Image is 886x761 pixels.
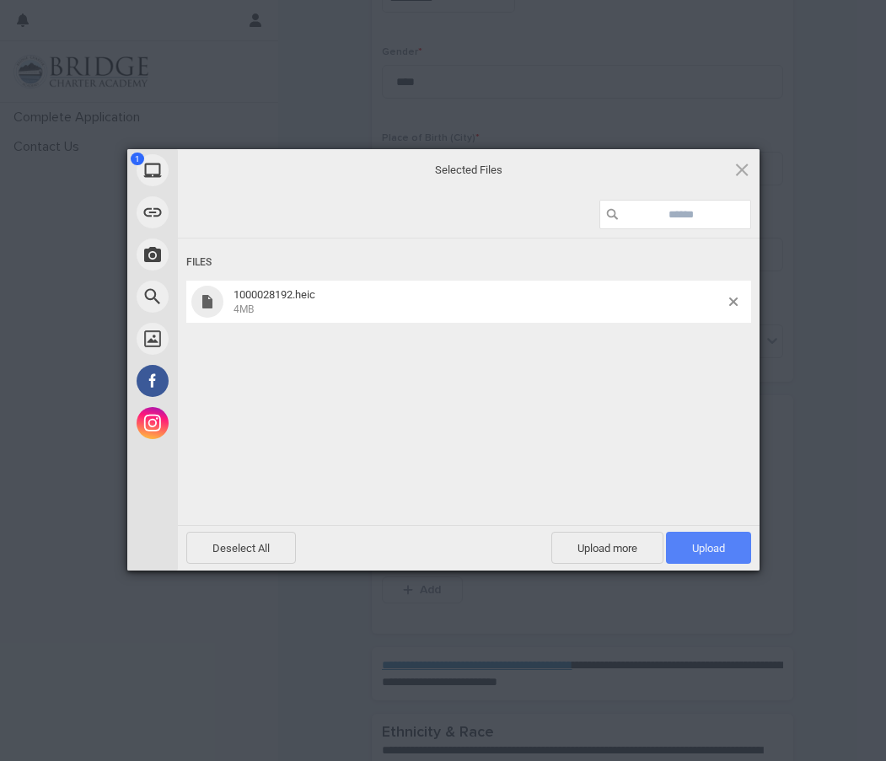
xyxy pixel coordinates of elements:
div: Instagram [127,402,330,444]
div: My Device [127,149,330,191]
span: 1 [131,153,144,165]
span: 1000028192.heic [234,288,315,301]
span: 1000028192.heic [228,288,729,316]
span: 4MB [234,303,254,315]
span: Upload [666,532,751,564]
span: Selected Files [300,162,637,177]
div: Link (URL) [127,191,330,233]
div: Unsplash [127,318,330,360]
span: Upload more [551,532,663,564]
span: Click here or hit ESC to close picker [733,160,751,179]
div: Files [186,247,751,278]
span: Deselect All [186,532,296,564]
div: Web Search [127,276,330,318]
span: Upload [692,542,725,555]
div: Facebook [127,360,330,402]
div: Take Photo [127,233,330,276]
